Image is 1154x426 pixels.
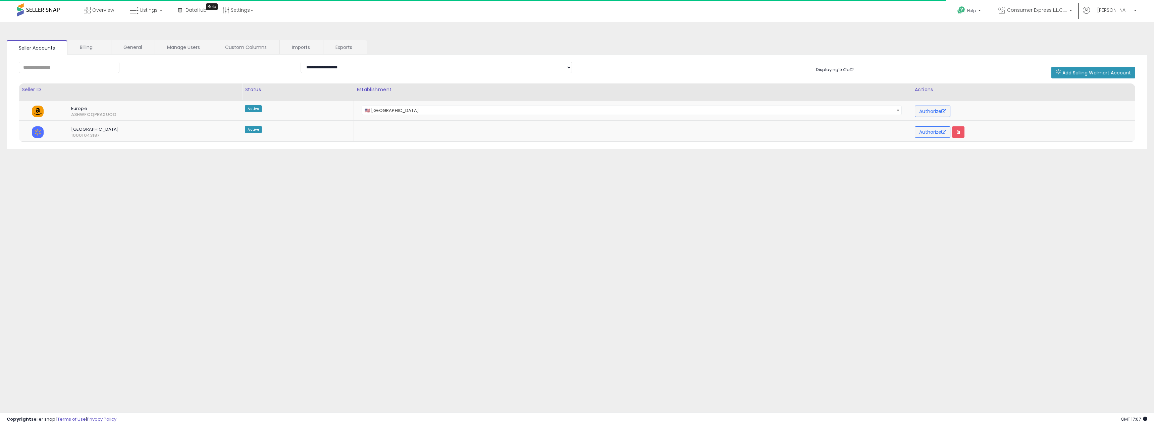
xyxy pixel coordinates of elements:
div: Establishment [357,86,909,93]
a: Hi [PERSON_NAME] [1083,7,1137,22]
span: Overview [92,7,114,13]
div: Actions [915,86,1132,93]
i: Get Help [957,6,965,14]
span: 🇺🇸 United States [362,106,901,115]
div: Tooltip anchor [206,3,218,10]
span: Help [967,8,976,13]
div: Seller ID [22,86,239,93]
span: A3HWFCQPRAXUOO [66,112,93,118]
span: Active [245,105,262,112]
span: 10001043187 [66,132,93,138]
span: Europe [66,106,227,112]
span: Hi [PERSON_NAME] [1092,7,1132,13]
span: Active [245,126,262,133]
span: Listings [140,7,158,13]
a: Help [952,1,988,22]
a: Exports [323,40,366,54]
span: Displaying 1 to 2 of 2 [816,66,854,73]
span: Add Selling Walmart Account [1062,69,1131,76]
span: [GEOGRAPHIC_DATA] [66,126,227,132]
div: Status [245,86,351,93]
a: Manage Users [155,40,212,54]
a: Billing [68,40,110,54]
a: General [111,40,154,54]
img: walmart.png [32,126,44,138]
a: Imports [280,40,322,54]
a: Seller Accounts [7,40,67,55]
img: amazon.png [32,106,44,117]
button: Add Selling Walmart Account [1051,67,1135,78]
button: Authorize [915,126,950,138]
span: DataHub [186,7,207,13]
button: Authorize [915,106,950,117]
span: Consumer Express L.L.C. [GEOGRAPHIC_DATA] [1007,7,1067,13]
a: Custom Columns [213,40,279,54]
